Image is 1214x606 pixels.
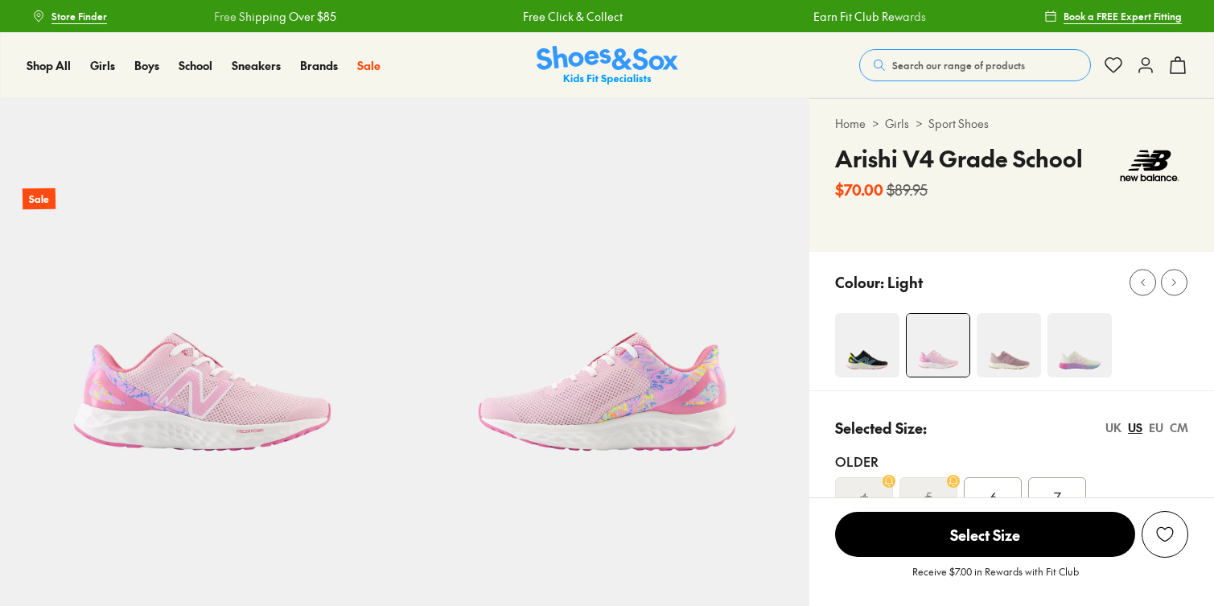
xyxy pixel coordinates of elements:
[925,487,932,506] s: 5
[835,512,1135,557] span: Select Size
[405,98,809,503] img: 5-473930_1
[1170,419,1188,436] div: CM
[835,451,1188,471] div: Older
[170,8,292,25] a: Free Shipping Over $85
[23,188,56,210] p: Sale
[928,115,989,132] a: Sport Shoes
[537,46,678,85] img: SNS_Logo_Responsive.svg
[835,115,1188,132] div: > >
[90,57,115,74] a: Girls
[27,57,71,73] span: Shop All
[1149,419,1163,436] div: EU
[1128,419,1142,436] div: US
[885,115,909,132] a: Girls
[859,49,1091,81] button: Search our range of products
[357,57,381,73] span: Sale
[27,57,71,74] a: Shop All
[300,57,338,73] span: Brands
[887,179,928,200] s: $89.95
[1044,2,1182,31] a: Book a FREE Expert Fitting
[300,57,338,74] a: Brands
[1111,142,1188,190] img: Vendor logo
[32,2,107,31] a: Store Finder
[134,57,159,73] span: Boys
[232,57,281,74] a: Sneakers
[835,142,1083,175] h4: Arishi V4 Grade School
[770,8,883,25] a: Earn Fit Club Rewards
[835,313,899,377] img: 4-498828_1
[977,313,1041,377] img: 4-402171_1
[232,57,281,73] span: Sneakers
[990,487,997,506] span: 6
[835,271,884,293] p: Colour:
[912,564,1079,593] p: Receive $7.00 in Rewards with Fit Club
[835,511,1135,558] button: Select Size
[907,314,969,377] img: 4-473929_1
[1054,487,1061,506] span: 7
[537,46,678,85] a: Shoes & Sox
[860,487,868,506] s: 4
[1105,419,1121,436] div: UK
[134,57,159,74] a: Boys
[179,57,212,74] a: School
[1047,313,1112,377] img: 4-498833_1
[357,57,381,74] a: Sale
[1142,511,1188,558] button: Add to Wishlist
[835,115,866,132] a: Home
[835,179,883,200] b: $70.00
[1064,9,1182,23] span: Book a FREE Expert Fitting
[51,9,107,23] span: Store Finder
[887,271,923,293] p: Light
[479,8,578,25] a: Free Click & Collect
[179,57,212,73] span: School
[835,417,927,439] p: Selected Size:
[892,58,1025,72] span: Search our range of products
[90,57,115,73] span: Girls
